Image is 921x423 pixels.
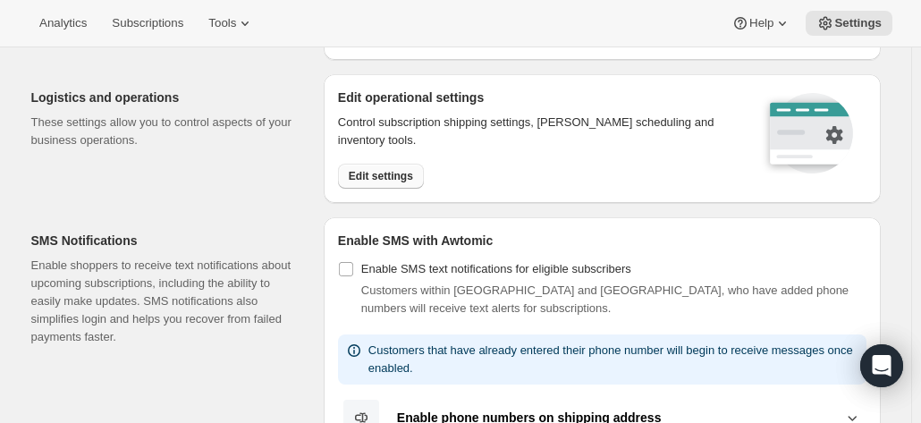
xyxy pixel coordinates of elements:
span: Customers within [GEOGRAPHIC_DATA] and [GEOGRAPHIC_DATA], who have added phone numbers will recei... [361,283,849,315]
span: Enable SMS text notifications for eligible subscribers [361,262,631,275]
span: Tools [208,16,236,30]
button: Tools [198,11,265,36]
span: Subscriptions [112,16,183,30]
button: Help [721,11,802,36]
button: Analytics [29,11,97,36]
h2: Enable SMS with Awtomic [338,232,866,250]
span: Edit settings [349,169,413,183]
button: Settings [806,11,892,36]
button: Edit settings [338,164,424,189]
button: Subscriptions [101,11,194,36]
h2: Edit operational settings [338,89,738,106]
h2: Logistics and operations [31,89,295,106]
div: Open Intercom Messenger [860,344,903,387]
p: These settings allow you to control aspects of your business operations. [31,114,295,149]
p: Control subscription shipping settings, [PERSON_NAME] scheduling and inventory tools. [338,114,738,149]
span: Settings [834,16,882,30]
p: Enable shoppers to receive text notifications about upcoming subscriptions, including the ability... [31,257,295,346]
p: Customers that have already entered their phone number will begin to receive messages once enabled. [368,342,859,377]
h2: SMS Notifications [31,232,295,250]
span: Analytics [39,16,87,30]
span: Help [749,16,773,30]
